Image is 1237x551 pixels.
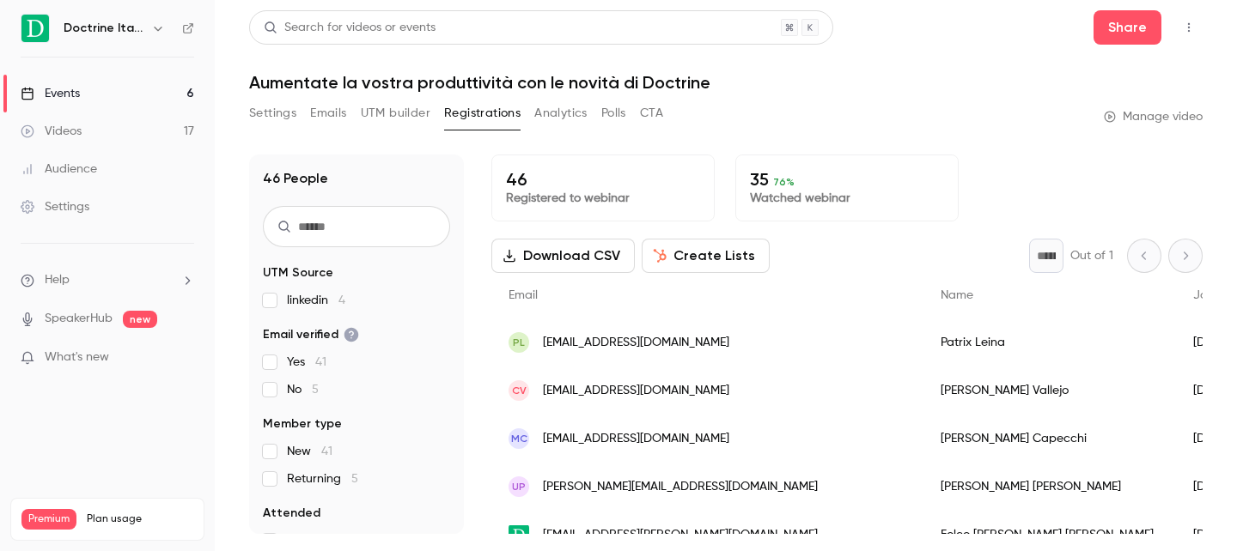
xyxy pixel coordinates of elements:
[263,505,320,522] span: Attended
[21,123,82,140] div: Videos
[287,532,328,549] span: Yes
[513,335,525,350] span: PL
[642,239,770,273] button: Create Lists
[491,239,635,273] button: Download CSV
[750,169,944,190] p: 35
[174,350,194,366] iframe: Noticeable Trigger
[287,354,326,371] span: Yes
[923,318,1176,366] div: Patrix Leina
[45,348,109,366] span: What's new
[509,289,538,301] span: Email
[941,289,973,301] span: Name
[361,100,430,127] button: UTM builder
[511,431,527,446] span: MC
[1104,108,1203,125] a: Manage video
[534,100,588,127] button: Analytics
[263,326,359,343] span: Email verified
[512,479,526,494] span: UP
[287,292,345,309] span: linkedin
[263,168,328,189] h1: 46 People
[1070,247,1113,264] p: Out of 1
[1094,10,1161,45] button: Share
[543,334,729,352] span: [EMAIL_ADDRESS][DOMAIN_NAME]
[123,311,157,328] span: new
[506,169,700,190] p: 46
[512,383,527,398] span: CV
[923,415,1176,463] div: [PERSON_NAME] Capecchi
[543,478,818,496] span: [PERSON_NAME][EMAIL_ADDRESS][DOMAIN_NAME]
[264,19,436,37] div: Search for videos or events
[315,356,326,368] span: 41
[287,381,319,398] span: No
[509,525,529,545] img: doctrine.fr
[249,100,296,127] button: Settings
[21,509,76,530] span: Premium
[21,160,97,178] div: Audience
[21,85,80,102] div: Events
[506,190,700,207] p: Registered to webinar
[287,443,332,460] span: New
[310,100,346,127] button: Emails
[45,271,70,289] span: Help
[923,366,1176,415] div: [PERSON_NAME] Vallejo
[750,190,944,207] p: Watched webinar
[21,198,89,215] div: Settings
[21,271,194,289] li: help-dropdown-opener
[444,100,521,127] button: Registrations
[543,526,818,544] span: [EMAIL_ADDRESS][PERSON_NAME][DOMAIN_NAME]
[64,20,144,37] h6: Doctrine Italia
[351,473,358,485] span: 5
[543,382,729,400] span: [EMAIL_ADDRESS][DOMAIN_NAME]
[543,430,729,448] span: [EMAIL_ADDRESS][DOMAIN_NAME]
[45,310,113,328] a: SpeakerHub
[773,176,795,188] span: 76 %
[287,470,358,487] span: Returning
[321,445,332,457] span: 41
[601,100,626,127] button: Polls
[640,100,663,127] button: CTA
[338,294,345,306] span: 4
[923,463,1176,511] div: [PERSON_NAME] [PERSON_NAME]
[21,15,49,42] img: Doctrine Italia
[263,415,342,433] span: Member type
[249,72,1203,93] h1: Aumentate la vostra produttività con le novità di Doctrine
[87,512,193,526] span: Plan usage
[263,264,333,282] span: UTM Source
[312,384,319,396] span: 5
